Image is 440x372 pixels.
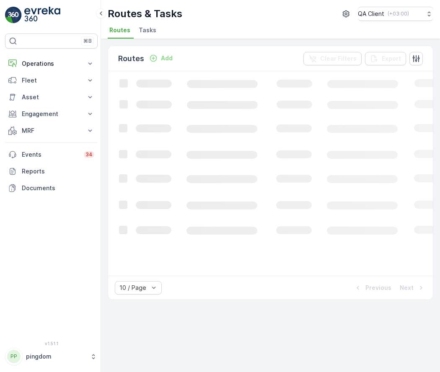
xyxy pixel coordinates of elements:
p: Events [22,150,79,159]
img: logo_light-DOdMpM7g.png [24,7,60,23]
button: Export [365,52,406,65]
p: Add [161,54,173,62]
div: PP [7,350,21,363]
a: Reports [5,163,98,180]
button: Fleet [5,72,98,89]
span: v 1.51.1 [5,341,98,346]
button: PPpingdom [5,348,98,365]
button: Operations [5,55,98,72]
button: Asset [5,89,98,106]
p: Previous [365,284,391,292]
button: Engagement [5,106,98,122]
p: Fleet [22,76,81,85]
p: Next [400,284,414,292]
p: ( +03:00 ) [388,10,409,17]
button: Add [146,53,176,63]
button: QA Client(+03:00) [358,7,433,21]
p: Reports [22,167,94,176]
p: pingdom [26,352,86,361]
p: QA Client [358,10,384,18]
p: Routes [118,53,144,65]
p: Routes & Tasks [108,7,182,21]
button: MRF [5,122,98,139]
p: Export [382,54,401,63]
a: Documents [5,180,98,196]
p: Engagement [22,110,81,118]
span: Routes [109,26,130,34]
p: ⌘B [83,38,92,44]
p: MRF [22,127,81,135]
a: Events34 [5,146,98,163]
p: 34 [85,151,93,158]
span: Tasks [139,26,156,34]
p: Operations [22,59,81,68]
button: Clear Filters [303,52,362,65]
p: Documents [22,184,94,192]
p: Asset [22,93,81,101]
button: Previous [353,283,392,293]
p: Clear Filters [320,54,357,63]
img: logo [5,7,22,23]
button: Next [399,283,426,293]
